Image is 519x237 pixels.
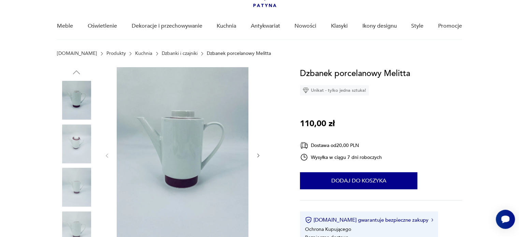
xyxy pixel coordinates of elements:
[331,13,348,39] a: Klasyki
[362,13,397,39] a: Ikony designu
[411,13,423,39] a: Style
[305,217,312,223] img: Ikona certyfikatu
[57,13,73,39] a: Meble
[57,51,97,56] a: [DOMAIN_NAME]
[305,217,433,223] button: [DOMAIN_NAME] gwarantuje bezpieczne zakupy
[300,67,410,80] h1: Dzbanek porcelanowy Melitta
[57,81,96,120] img: Zdjęcie produktu Dzbanek porcelanowy Melitta
[300,172,417,189] button: Dodaj do koszyka
[305,226,351,233] li: Ochrona Kupującego
[106,51,126,56] a: Produkty
[251,13,280,39] a: Antykwariat
[207,51,271,56] p: Dzbanek porcelanowy Melitta
[431,218,433,222] img: Ikona strzałki w prawo
[162,51,198,56] a: Dzbanki i czajniki
[135,51,152,56] a: Kuchnia
[438,13,462,39] a: Promocje
[57,124,96,163] img: Zdjęcie produktu Dzbanek porcelanowy Melitta
[496,210,515,229] iframe: Smartsupp widget button
[131,13,202,39] a: Dekoracje i przechowywanie
[300,117,335,130] p: 110,00 zł
[300,85,369,95] div: Unikat - tylko jedna sztuka!
[300,153,382,161] div: Wysyłka w ciągu 7 dni roboczych
[217,13,236,39] a: Kuchnia
[88,13,117,39] a: Oświetlenie
[300,141,382,150] div: Dostawa od 20,00 PLN
[294,13,316,39] a: Nowości
[300,141,308,150] img: Ikona dostawy
[303,87,309,93] img: Ikona diamentu
[57,168,96,207] img: Zdjęcie produktu Dzbanek porcelanowy Melitta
